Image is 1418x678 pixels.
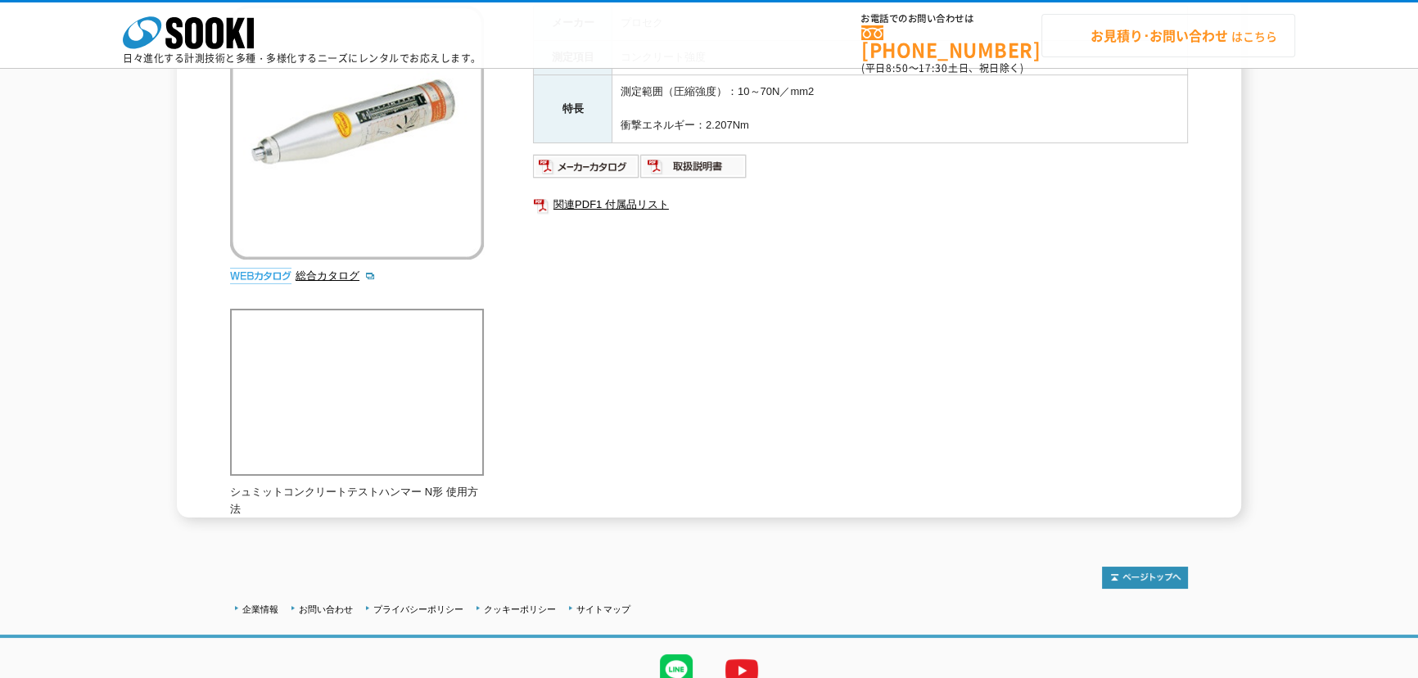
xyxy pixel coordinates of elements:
[861,61,1023,75] span: (平日 ～ 土日、祝日除く)
[299,604,353,614] a: お問い合わせ
[1102,567,1188,589] img: トップページへ
[230,268,291,284] img: webカタログ
[640,164,747,176] a: 取扱説明書
[534,75,612,142] th: 特長
[242,604,278,614] a: 企業情報
[1091,25,1228,45] strong: お見積り･お問い合わせ
[612,75,1188,142] td: 測定範囲（圧縮強度）：10～70N／mm2 衝撃エネルギー：2.207Nm
[861,14,1041,24] span: お電話でのお問い合わせは
[533,164,640,176] a: メーカーカタログ
[533,153,640,179] img: メーカーカタログ
[1041,14,1295,57] a: お見積り･お問い合わせはこちら
[230,6,484,260] img: シュミットコンクリートテストハンマー N形
[576,604,630,614] a: サイトマップ
[861,25,1041,59] a: [PHONE_NUMBER]
[373,604,463,614] a: プライバシーポリシー
[533,194,1188,215] a: 関連PDF1 付属品リスト
[296,269,376,282] a: 総合カタログ
[886,61,909,75] span: 8:50
[230,484,484,518] p: シュミットコンクリートテストハンマー N形 使用方法
[919,61,948,75] span: 17:30
[640,153,747,179] img: 取扱説明書
[123,53,481,63] p: 日々進化する計測技術と多種・多様化するニーズにレンタルでお応えします。
[1058,24,1277,48] span: はこちら
[484,604,556,614] a: クッキーポリシー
